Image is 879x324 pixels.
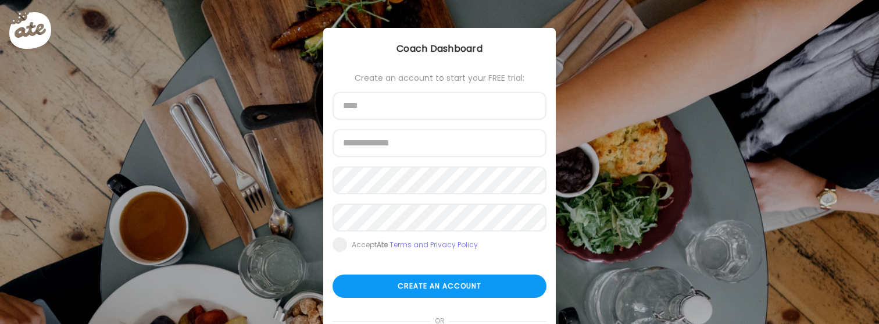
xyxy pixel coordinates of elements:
[323,42,556,56] div: Coach Dashboard
[333,275,546,298] div: Create an account
[333,73,546,83] div: Create an account to start your FREE trial:
[352,240,478,250] div: Accept
[377,240,388,250] b: Ate
[390,240,478,250] a: Terms and Privacy Policy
